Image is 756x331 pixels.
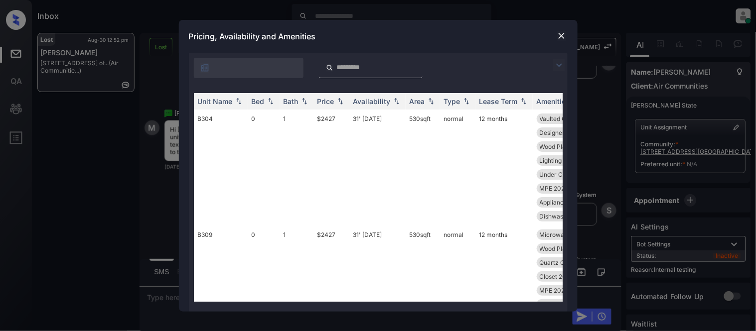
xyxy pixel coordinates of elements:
[313,110,349,225] td: $2427
[475,110,533,225] td: 12 months
[540,157,589,164] span: Lighting Recess...
[540,245,591,252] span: Wood Plank Floo...
[266,98,276,105] img: sorting
[353,97,391,106] div: Availability
[406,110,440,225] td: 530 sqft
[392,98,402,105] img: sorting
[540,115,582,122] span: Vaulted Ceiling
[252,97,265,106] div: Bed
[198,97,233,106] div: Unit Name
[540,287,595,294] span: MPE 2025 Landsc...
[335,98,345,105] img: sorting
[426,98,436,105] img: sorting
[461,98,471,105] img: sorting
[540,301,587,308] span: Outdoor Living ...
[553,59,565,71] img: icon-zuma
[540,231,572,238] span: Microwave
[194,110,248,225] td: B304
[248,110,280,225] td: 0
[280,110,313,225] td: 1
[519,98,529,105] img: sorting
[540,185,596,192] span: MPE 2024 Landsc...
[540,213,573,220] span: Dishwasher
[540,259,587,266] span: Quartz Counters
[317,97,334,106] div: Price
[540,273,573,280] span: Closet 2014
[444,97,460,106] div: Type
[234,98,244,105] img: sorting
[284,97,299,106] div: Bath
[410,97,425,106] div: Area
[540,171,590,178] span: Under Cabinet L...
[479,97,518,106] div: Lease Term
[349,110,406,225] td: 31' [DATE]
[537,97,570,106] div: Amenities
[557,31,567,41] img: close
[179,20,578,53] div: Pricing, Availability and Amenities
[300,98,309,105] img: sorting
[440,110,475,225] td: normal
[326,63,333,72] img: icon-zuma
[540,199,588,206] span: Appliances Stai...
[540,129,591,136] span: Designer Cabine...
[540,143,591,150] span: Wood Plank Floo...
[200,63,210,73] img: icon-zuma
